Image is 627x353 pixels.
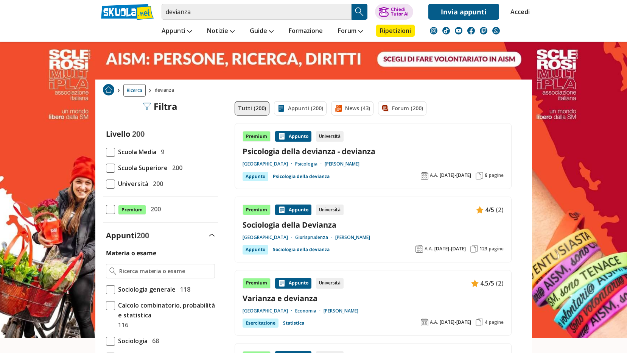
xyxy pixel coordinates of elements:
[425,246,433,252] span: A.A.
[485,172,487,178] span: 6
[137,230,149,241] span: 200
[430,319,438,325] span: A.A.
[421,319,428,326] img: Anno accademico
[376,25,415,37] a: Ripetizioni
[275,205,311,215] div: Appunto
[275,131,311,142] div: Appunto
[455,27,462,34] img: youtube
[160,25,194,38] a: Appunti
[243,146,504,156] a: Psicologia della devianza - devianza
[335,234,370,241] a: [PERSON_NAME]
[274,101,327,116] a: Appunti (200)
[243,293,504,303] a: Varianza e devianza
[162,4,352,20] input: Cerca appunti, riassunti o versioni
[489,319,504,325] span: pagine
[243,205,271,215] div: Premium
[325,161,359,167] a: [PERSON_NAME]
[243,172,268,181] div: Appunto
[109,267,117,275] img: Ricerca materia o esame
[496,278,504,288] span: (2)
[295,234,335,241] a: Giurisprudenza
[278,206,286,214] img: Appunti contenuto
[243,245,268,254] div: Appunto
[115,179,148,189] span: Università
[430,172,438,178] span: A.A.
[295,308,324,314] a: Economia
[381,105,389,112] img: Forum filtro contenuto
[316,278,344,289] div: Università
[479,246,487,252] span: 123
[177,284,190,294] span: 118
[169,163,182,173] span: 200
[158,147,164,157] span: 9
[510,4,526,20] a: Accedi
[415,245,423,253] img: Anno accademico
[352,4,367,20] button: Search Button
[316,205,344,215] div: Università
[243,278,271,289] div: Premium
[235,101,269,116] a: Tutti (200)
[103,84,114,95] img: Home
[489,172,504,178] span: pagine
[275,278,311,289] div: Appunto
[115,147,156,157] span: Scuola Media
[496,205,504,215] span: (2)
[476,172,483,180] img: Pagine
[115,336,148,346] span: Sociologia
[155,84,177,97] span: devianza
[421,172,428,180] img: Anno accademico
[123,84,146,97] a: Ricerca
[440,319,471,325] span: [DATE]-[DATE]
[243,308,295,314] a: [GEOGRAPHIC_DATA]
[148,204,161,214] span: 200
[287,25,325,38] a: Formazione
[335,105,342,112] img: News filtro contenuto
[336,25,365,38] a: Forum
[378,101,426,116] a: Forum (200)
[209,234,215,237] img: Apri e chiudi sezione
[273,245,330,254] a: Sociologia della devianza
[149,336,159,346] span: 68
[480,278,494,288] span: 4.5/5
[434,246,466,252] span: [DATE]-[DATE]
[243,161,295,167] a: [GEOGRAPHIC_DATA]
[243,131,271,142] div: Premium
[489,246,504,252] span: pagine
[273,172,330,181] a: Psicologia della devianza
[476,206,484,214] img: Appunti contenuto
[150,179,163,189] span: 200
[485,205,494,215] span: 4/5
[205,25,236,38] a: Notizie
[391,7,409,16] div: Chiedi Tutor AI
[106,249,156,257] label: Materia o esame
[375,4,413,20] button: ChiediTutor AI
[243,319,278,328] div: Esercitazione
[440,172,471,178] span: [DATE]-[DATE]
[471,280,479,287] img: Appunti contenuto
[316,131,344,142] div: Università
[442,27,450,34] img: tiktok
[248,25,275,38] a: Guide
[283,319,304,328] a: Statistica
[143,101,177,112] div: Filtra
[243,220,504,230] a: Sociologia della Devianza
[115,284,176,294] span: Sociologia generale
[331,101,373,116] a: News (43)
[354,6,365,17] img: Cerca appunti, riassunti o versioni
[428,4,499,20] a: Invia appunti
[243,234,295,241] a: [GEOGRAPHIC_DATA]
[324,308,358,314] a: [PERSON_NAME]
[485,319,487,325] span: 4
[430,27,437,34] img: instagram
[278,280,286,287] img: Appunti contenuto
[470,245,478,253] img: Pagine
[295,161,325,167] a: Psicologia
[115,163,168,173] span: Scuola Superiore
[103,84,114,97] a: Home
[119,267,211,275] input: Ricerca materia o esame
[277,105,285,112] img: Appunti filtro contenuto
[118,205,146,215] span: Premium
[278,133,286,140] img: Appunti contenuto
[106,129,130,139] label: Livello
